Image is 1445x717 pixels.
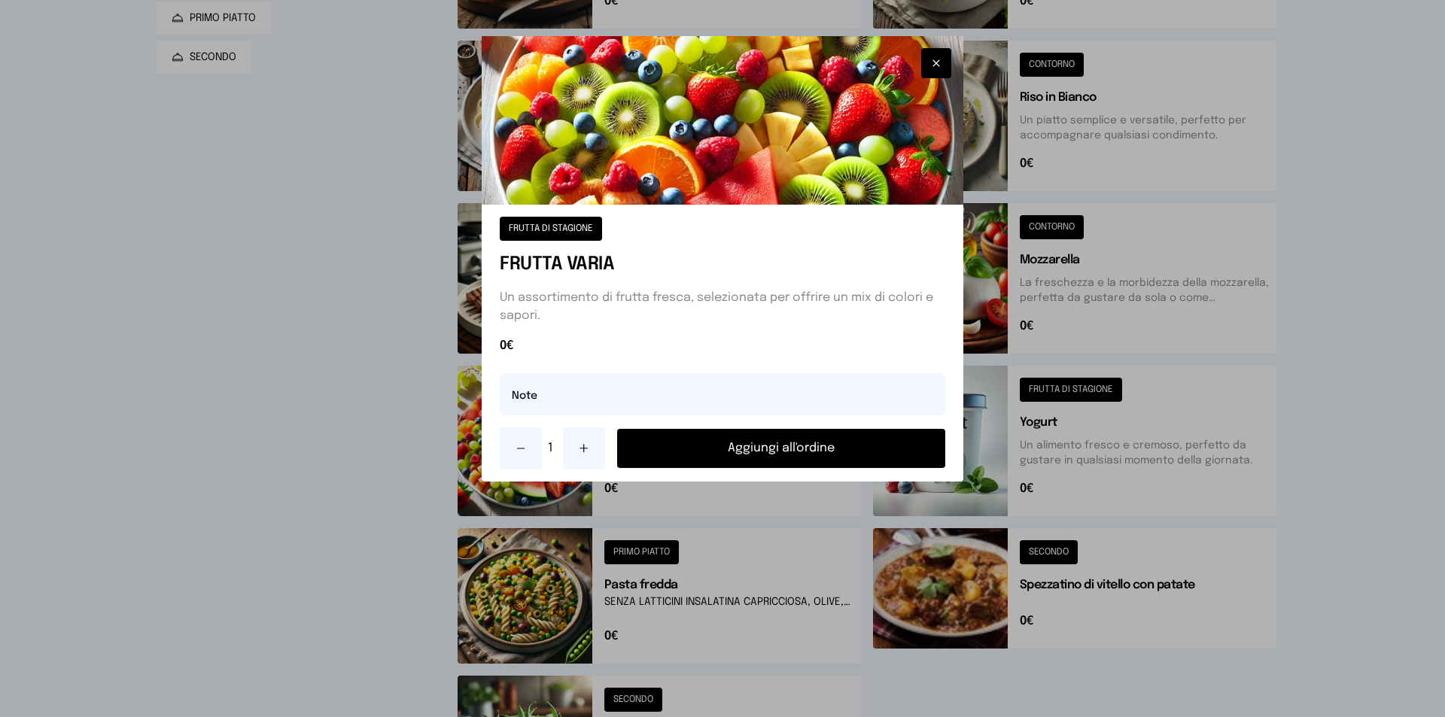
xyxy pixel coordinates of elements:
[548,439,557,457] span: 1
[500,289,945,325] p: Un assortimento di frutta fresca, selezionata per offrire un mix di colori e sapori.
[500,253,945,277] h1: FRUTTA VARIA
[500,217,602,241] button: FRUTTA DI STAGIONE
[500,337,945,355] span: 0€
[617,429,945,468] button: Aggiungi all'ordine
[482,36,963,205] img: FRUTTA VARIA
